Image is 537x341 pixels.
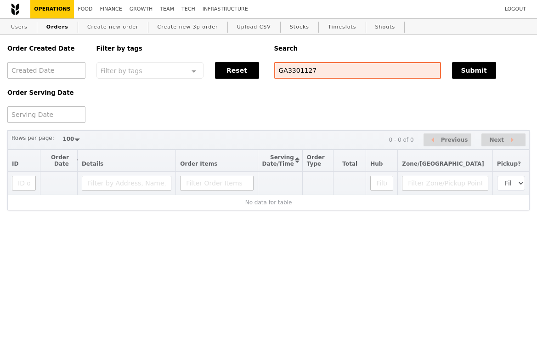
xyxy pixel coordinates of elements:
[370,176,393,191] input: Filter Hub
[402,176,488,191] input: Filter Zone/Pickup Point
[43,19,72,35] a: Orders
[101,66,142,75] span: Filter by tags
[7,89,85,96] h5: Order Serving Date
[215,62,259,79] button: Reset
[233,19,275,35] a: Upload CSV
[497,161,521,167] span: Pickup?
[286,19,313,35] a: Stocks
[481,133,526,147] button: Next
[274,62,441,79] input: Search any field
[11,3,19,15] img: Grain logo
[180,176,253,191] input: Filter Order Items
[7,62,85,79] input: Created Date
[11,133,54,143] label: Rows per page:
[12,199,525,206] div: No data for table
[84,19,142,35] a: Create new order
[154,19,222,35] a: Create new 3p order
[402,161,484,167] span: Zone/[GEOGRAPHIC_DATA]
[96,45,263,52] h5: Filter by tags
[7,45,85,52] h5: Order Created Date
[389,137,413,143] div: 0 - 0 of 0
[82,161,103,167] span: Details
[424,133,471,147] button: Previous
[274,45,530,52] h5: Search
[82,176,171,191] input: Filter by Address, Name, Email, Mobile
[370,161,383,167] span: Hub
[12,176,36,191] input: ID or Salesperson name
[180,161,217,167] span: Order Items
[372,19,399,35] a: Shouts
[441,134,468,145] span: Previous
[307,154,325,167] span: Order Type
[7,19,31,35] a: Users
[324,19,360,35] a: Timeslots
[452,62,496,79] button: Submit
[12,161,18,167] span: ID
[7,106,85,123] input: Serving Date
[489,134,504,145] span: Next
